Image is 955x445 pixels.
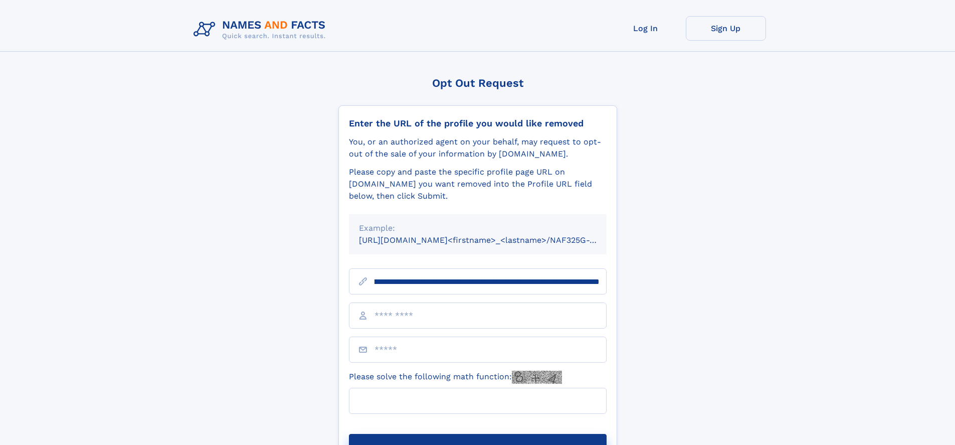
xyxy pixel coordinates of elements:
[359,235,626,245] small: [URL][DOMAIN_NAME]<firstname>_<lastname>/NAF325G-xxxxxxxx
[349,136,607,160] div: You, or an authorized agent on your behalf, may request to opt-out of the sale of your informatio...
[338,77,617,89] div: Opt Out Request
[359,222,597,234] div: Example:
[349,118,607,129] div: Enter the URL of the profile you would like removed
[349,371,562,384] label: Please solve the following math function:
[606,16,686,41] a: Log In
[189,16,334,43] img: Logo Names and Facts
[349,166,607,202] div: Please copy and paste the specific profile page URL on [DOMAIN_NAME] you want removed into the Pr...
[686,16,766,41] a: Sign Up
